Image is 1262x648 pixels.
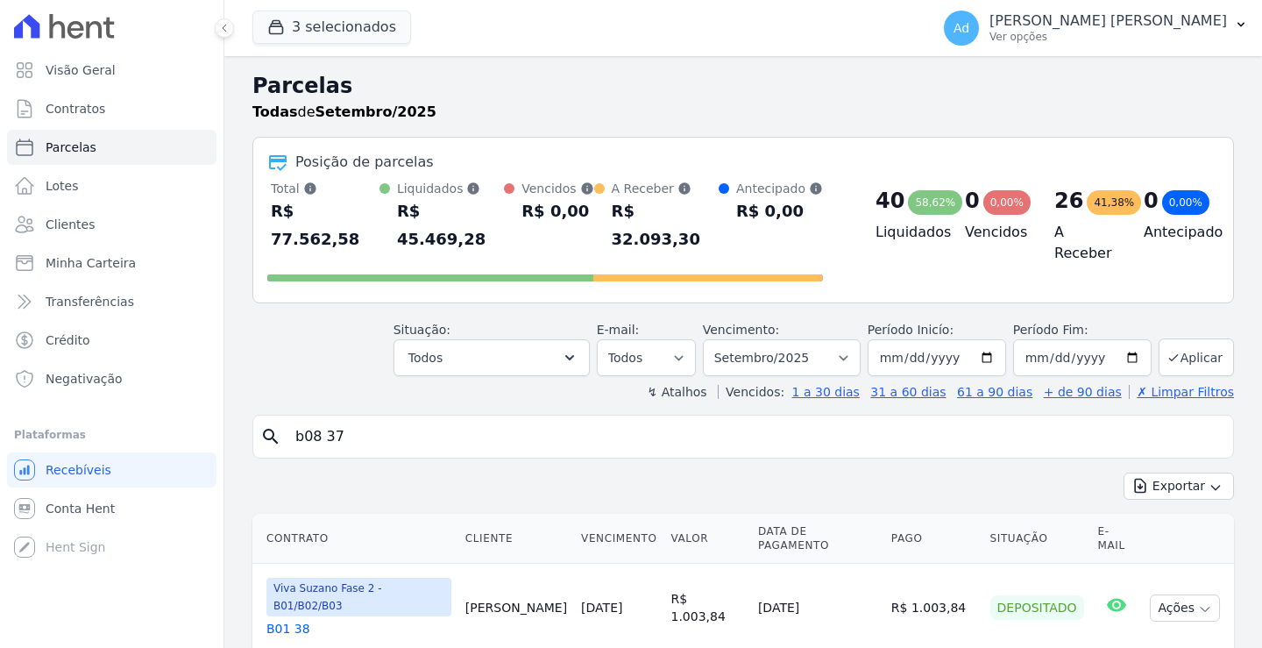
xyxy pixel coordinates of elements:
[612,180,719,197] div: A Receber
[736,197,823,225] div: R$ 0,00
[574,514,663,564] th: Vencimento
[7,168,216,203] a: Lotes
[7,91,216,126] a: Contratos
[884,514,983,564] th: Pago
[315,103,436,120] strong: Setembro/2025
[1087,190,1141,215] div: 41,38%
[295,152,434,173] div: Posição de parcelas
[954,22,969,34] span: Ad
[1044,385,1122,399] a: + de 90 dias
[260,426,281,447] i: search
[663,514,750,564] th: Valor
[252,11,411,44] button: 3 selecionados
[876,187,904,215] div: 40
[408,347,443,368] span: Todos
[1162,190,1209,215] div: 0,00%
[7,323,216,358] a: Crédito
[990,595,1084,620] div: Depositado
[14,424,209,445] div: Plataformas
[1124,473,1234,500] button: Exportar
[46,293,134,310] span: Transferências
[7,53,216,88] a: Visão Geral
[7,130,216,165] a: Parcelas
[7,361,216,396] a: Negativação
[252,102,436,123] p: de
[1013,321,1152,339] label: Período Fim:
[965,222,1026,243] h4: Vencidos
[703,323,779,337] label: Vencimento:
[521,197,593,225] div: R$ 0,00
[597,323,640,337] label: E-mail:
[908,190,962,215] div: 58,62%
[989,30,1227,44] p: Ver opções
[868,323,954,337] label: Período Inicío:
[271,197,379,253] div: R$ 77.562,58
[792,385,860,399] a: 1 a 30 dias
[983,190,1031,215] div: 0,00%
[930,4,1262,53] button: Ad [PERSON_NAME] [PERSON_NAME] Ver opções
[1054,222,1116,264] h4: A Receber
[612,197,719,253] div: R$ 32.093,30
[957,385,1032,399] a: 61 a 90 dias
[983,514,1091,564] th: Situação
[46,100,105,117] span: Contratos
[965,187,980,215] div: 0
[46,216,95,233] span: Clientes
[393,339,590,376] button: Todos
[581,601,622,615] a: [DATE]
[46,331,90,349] span: Crédito
[252,514,458,564] th: Contrato
[1129,385,1234,399] a: ✗ Limpar Filtros
[870,385,946,399] a: 31 a 60 dias
[7,207,216,242] a: Clientes
[7,246,216,281] a: Minha Carteira
[397,180,504,197] div: Liquidados
[271,180,379,197] div: Total
[46,461,111,479] span: Recebíveis
[1150,595,1220,622] button: Ações
[1144,187,1159,215] div: 0
[393,323,450,337] label: Situação:
[397,197,504,253] div: R$ 45.469,28
[718,385,784,399] label: Vencidos:
[46,139,96,156] span: Parcelas
[46,500,115,517] span: Conta Hent
[46,254,136,272] span: Minha Carteira
[46,370,123,388] span: Negativação
[1159,338,1234,376] button: Aplicar
[46,61,116,79] span: Visão Geral
[285,419,1226,454] input: Buscar por nome do lote ou do cliente
[1091,514,1144,564] th: E-mail
[736,180,823,197] div: Antecipado
[252,103,298,120] strong: Todas
[1054,187,1083,215] div: 26
[266,620,451,637] a: B01 38
[989,12,1227,30] p: [PERSON_NAME] [PERSON_NAME]
[751,514,884,564] th: Data de Pagamento
[876,222,937,243] h4: Liquidados
[266,578,451,616] span: Viva Suzano Fase 2 - B01/B02/B03
[521,180,593,197] div: Vencidos
[647,385,706,399] label: ↯ Atalhos
[252,70,1234,102] h2: Parcelas
[7,452,216,488] a: Recebíveis
[7,491,216,526] a: Conta Hent
[1144,222,1205,243] h4: Antecipado
[458,514,574,564] th: Cliente
[46,177,79,195] span: Lotes
[7,284,216,319] a: Transferências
